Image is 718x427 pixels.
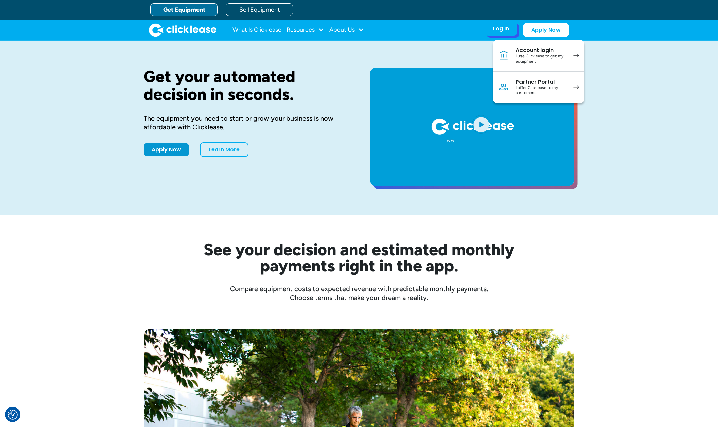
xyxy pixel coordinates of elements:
[573,54,579,57] img: arrow
[329,23,364,37] div: About Us
[149,23,216,37] a: home
[516,79,567,85] div: Partner Portal
[200,142,248,157] a: Learn More
[144,114,348,131] div: The equipment you need to start or grow your business is now affordable with Clicklease.
[144,143,189,156] a: Apply Now
[573,85,579,89] img: arrow
[472,115,490,134] img: Blue play button logo on a light blue circular background
[8,410,18,420] button: Consent Preferences
[493,72,584,103] a: Partner PortalI offer Clicklease to my customers.
[493,40,584,103] nav: Log In
[493,25,509,32] div: Log In
[232,23,281,37] a: What Is Clicklease
[171,241,547,274] h2: See your decision and estimated monthly payments right in the app.
[370,68,574,186] a: open lightbox
[516,54,567,64] div: I use Clicklease to get my equipment
[150,3,218,16] a: Get Equipment
[226,3,293,16] a: Sell Equipment
[516,85,567,96] div: I offer Clicklease to my customers.
[498,50,509,61] img: Bank icon
[144,284,574,302] div: Compare equipment costs to expected revenue with predictable monthly payments. Choose terms that ...
[493,40,584,72] a: Account loginI use Clicklease to get my equipment
[523,23,569,37] a: Apply Now
[287,23,324,37] div: Resources
[8,410,18,420] img: Revisit consent button
[498,82,509,92] img: Person icon
[144,68,348,103] h1: Get your automated decision in seconds.
[149,23,216,37] img: Clicklease logo
[516,47,567,54] div: Account login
